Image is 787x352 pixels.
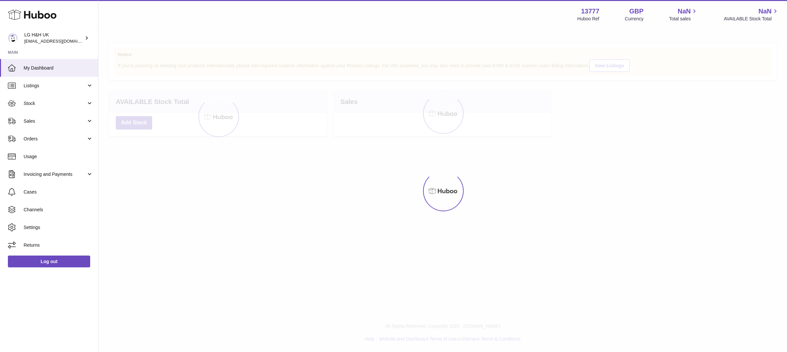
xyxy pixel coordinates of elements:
span: Total sales [669,16,698,22]
span: Stock [24,100,86,107]
span: NaN [677,7,691,16]
span: Settings [24,224,93,231]
img: veechen@lghnh.co.uk [8,33,18,43]
a: Log out [8,256,90,267]
span: Invoicing and Payments [24,171,86,177]
span: Cases [24,189,93,195]
span: Channels [24,207,93,213]
span: My Dashboard [24,65,93,71]
span: [EMAIL_ADDRESS][DOMAIN_NAME] [24,38,96,44]
span: Orders [24,136,86,142]
span: Sales [24,118,86,124]
span: Returns [24,242,93,248]
div: Huboo Ref [577,16,599,22]
span: Usage [24,154,93,160]
span: Listings [24,83,86,89]
strong: 13777 [581,7,599,16]
span: NaN [758,7,772,16]
div: LG H&H UK [24,32,83,44]
a: NaN Total sales [669,7,698,22]
a: NaN AVAILABLE Stock Total [724,7,779,22]
strong: GBP [629,7,643,16]
span: AVAILABLE Stock Total [724,16,779,22]
div: Currency [625,16,644,22]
